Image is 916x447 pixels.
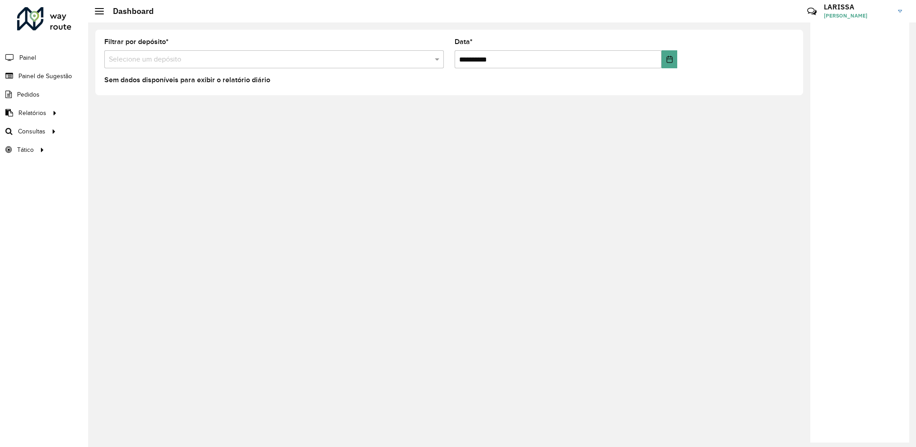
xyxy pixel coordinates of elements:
[824,3,891,11] h3: LARISSA
[104,36,169,47] label: Filtrar por depósito
[824,12,891,20] span: [PERSON_NAME]
[802,2,822,21] a: Contato Rápido
[455,36,473,47] label: Data
[104,6,154,16] h2: Dashboard
[17,90,40,99] span: Pedidos
[661,50,677,68] button: Choose Date
[104,75,270,85] label: Sem dados disponíveis para exibir o relatório diário
[18,127,45,136] span: Consultas
[18,71,72,81] span: Painel de Sugestão
[18,108,46,118] span: Relatórios
[17,145,34,155] span: Tático
[19,53,36,62] span: Painel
